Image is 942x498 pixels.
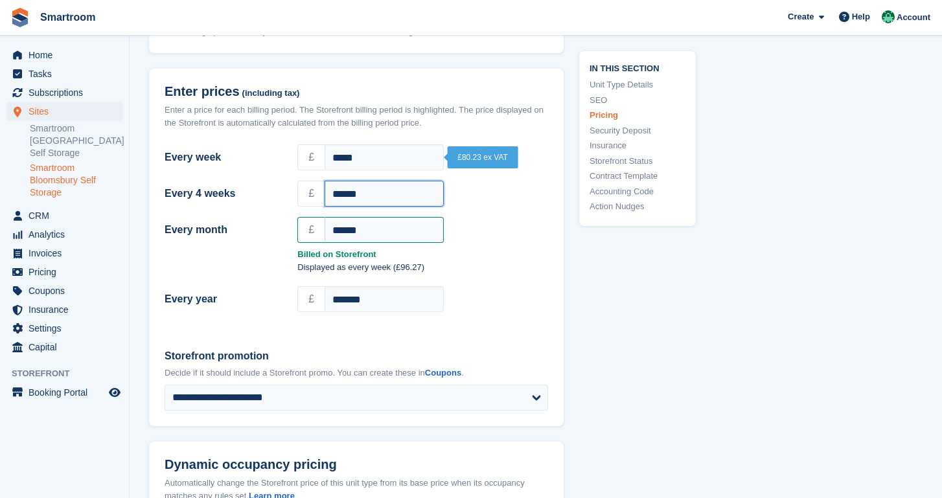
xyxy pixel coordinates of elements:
[6,65,122,83] a: menu
[590,154,685,167] a: Storefront Status
[590,185,685,198] a: Accounting Code
[852,10,870,23] span: Help
[6,319,122,337] a: menu
[29,65,106,83] span: Tasks
[29,207,106,225] span: CRM
[590,139,685,152] a: Insurance
[6,244,122,262] a: menu
[29,300,106,319] span: Insurance
[30,122,122,159] a: Smartroom [GEOGRAPHIC_DATA] Self Storage
[6,207,122,225] a: menu
[29,282,106,300] span: Coupons
[107,385,122,400] a: Preview store
[590,170,685,183] a: Contract Template
[590,109,685,122] a: Pricing
[35,6,100,28] a: Smartroom
[590,78,685,91] a: Unit Type Details
[6,300,122,319] a: menu
[882,10,895,23] img: Jacob Gabriel
[165,457,337,472] span: Dynamic occupancy pricing
[29,383,106,402] span: Booking Portal
[29,338,106,356] span: Capital
[29,319,106,337] span: Settings
[165,367,548,379] p: Decide if it should include a Storefront promo. You can create these in .
[590,200,685,213] a: Action Nudges
[165,186,282,201] label: Every 4 weeks
[297,261,548,274] p: Displayed as every week (£96.27)
[297,248,548,261] strong: Billed on Storefront
[29,244,106,262] span: Invoices
[590,124,685,137] a: Security Deposit
[29,263,106,281] span: Pricing
[30,162,122,199] a: Smartroom Bloomsbury Self Storage
[29,84,106,102] span: Subscriptions
[897,11,930,24] span: Account
[165,222,282,238] label: Every month
[242,89,300,98] span: (including tax)
[6,46,122,64] a: menu
[165,291,282,307] label: Every year
[165,104,548,129] div: Enter a price for each billing period. The Storefront billing period is highlighted. The price di...
[29,102,106,120] span: Sites
[29,46,106,64] span: Home
[165,348,548,364] label: Storefront promotion
[29,225,106,243] span: Analytics
[6,338,122,356] a: menu
[590,61,685,73] span: In this section
[788,10,814,23] span: Create
[590,93,685,106] a: SEO
[6,84,122,102] a: menu
[6,383,122,402] a: menu
[10,8,30,27] img: stora-icon-8386f47178a22dfd0bd8f6a31ec36ba5ce8667c1dd55bd0f319d3a0aa187defe.svg
[165,150,282,165] label: Every week
[6,102,122,120] a: menu
[6,225,122,243] a: menu
[6,282,122,300] a: menu
[12,367,129,380] span: Storefront
[165,84,240,99] span: Enter prices
[6,263,122,281] a: menu
[425,368,461,378] a: Coupons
